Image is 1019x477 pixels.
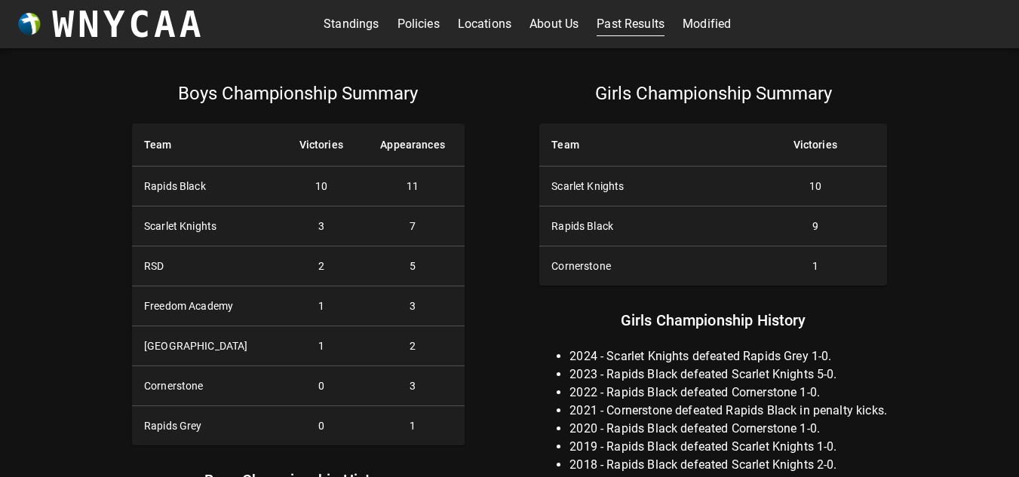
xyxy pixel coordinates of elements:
[361,246,464,286] td: 5
[744,124,887,167] th: Victories
[52,3,204,45] h3: WNYCAA
[281,286,361,326] td: 1
[569,420,887,438] li: 2020 - Rapids Black defeated Cornerstone 1-0.
[132,286,281,326] th: Freedom Academy
[281,406,361,446] td: 0
[361,167,464,206] td: 11
[539,308,887,332] p: Girls Championship History
[744,206,887,246] td: 9
[569,347,887,365] li: 2024 - Scarlet Knights defeated Rapids Grey 1-0.
[281,246,361,286] td: 2
[744,167,887,206] td: 10
[281,326,361,366] td: 1
[281,167,361,206] td: 10
[597,12,664,36] a: Past Results
[281,366,361,406] td: 0
[132,81,465,105] p: Boys Championship Summary
[539,246,743,286] th: Cornerstone
[683,12,731,36] a: Modified
[569,438,887,456] li: 2019 - Rapids Black defeated Scarlet Knights 1-0.
[361,406,464,446] td: 1
[18,13,41,35] img: wnycaaBall.png
[569,402,887,420] li: 2021 - Cornerstone defeated Rapids Black in penalty kicks.
[539,167,743,206] th: Scarlet Knights
[132,406,281,446] th: Rapids Grey
[281,206,361,246] td: 3
[132,326,281,366] th: [GEOGRAPHIC_DATA]
[569,365,887,384] li: 2023 - Rapids Black defeated Scarlet Knights 5-0.
[132,206,281,246] th: Scarlet Knights
[569,384,887,402] li: 2022 - Rapids Black defeated Cornerstone 1-0.
[744,246,887,286] td: 1
[539,124,743,167] th: Team
[132,246,281,286] th: RSD
[132,124,281,167] th: Team
[539,206,743,246] th: Rapids Black
[539,81,887,105] p: Girls Championship Summary
[361,366,464,406] td: 3
[324,12,379,36] a: Standings
[458,12,511,36] a: Locations
[132,167,281,206] th: Rapids Black
[361,124,464,167] th: Appearances
[569,456,887,474] li: 2018 - Rapids Black defeated Scarlet Knights 2-0.
[361,326,464,366] td: 2
[361,206,464,246] td: 7
[281,124,361,167] th: Victories
[529,12,579,36] a: About Us
[397,12,440,36] a: Policies
[132,366,281,406] th: Cornerstone
[361,286,464,326] td: 3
